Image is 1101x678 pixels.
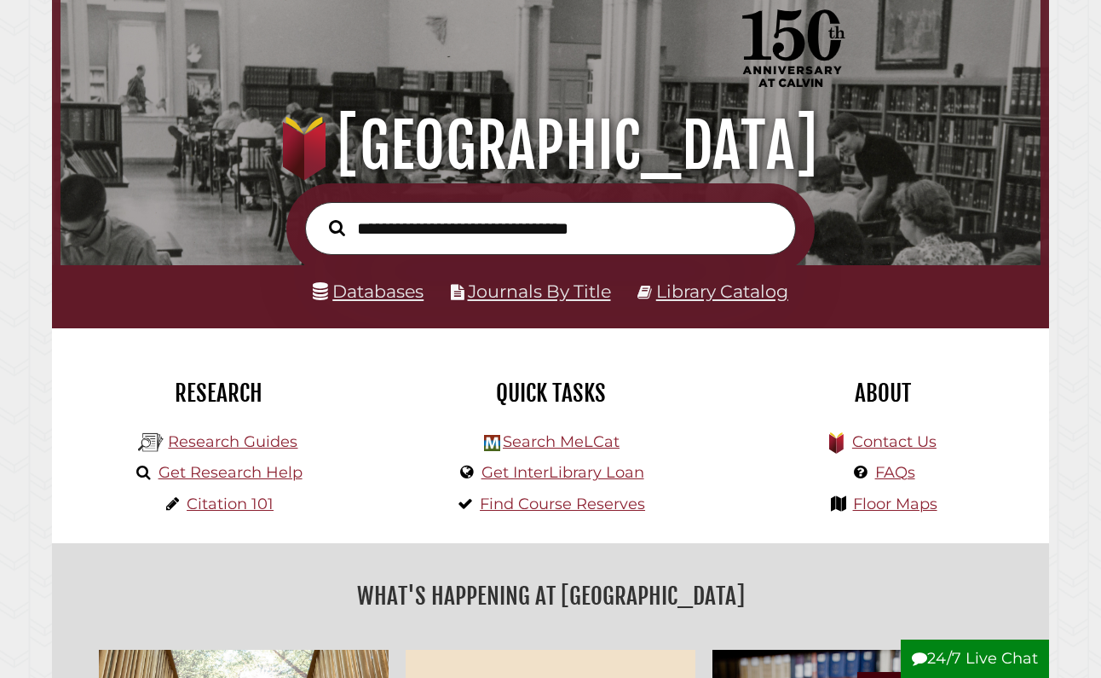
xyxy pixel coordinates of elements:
a: Citation 101 [187,495,274,513]
a: Get InterLibrary Loan [481,463,644,482]
h2: About [729,379,1036,408]
button: Search [320,215,354,240]
a: Get Research Help [159,463,303,482]
h2: Research [65,379,372,408]
a: Contact Us [852,432,937,451]
i: Search [329,219,345,237]
img: Hekman Library Logo [138,430,164,455]
a: Search MeLCat [503,432,620,451]
h2: What's Happening at [GEOGRAPHIC_DATA] [65,577,1036,616]
h1: [GEOGRAPHIC_DATA] [77,108,1023,183]
img: Hekman Library Logo [484,435,500,451]
a: Floor Maps [853,495,937,513]
a: Library Catalog [656,281,788,302]
a: Find Course Reserves [480,495,645,513]
h2: Quick Tasks [397,379,704,408]
a: Journals By Title [468,281,611,302]
a: FAQs [875,463,915,482]
a: Research Guides [168,432,297,451]
a: Databases [313,281,424,302]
